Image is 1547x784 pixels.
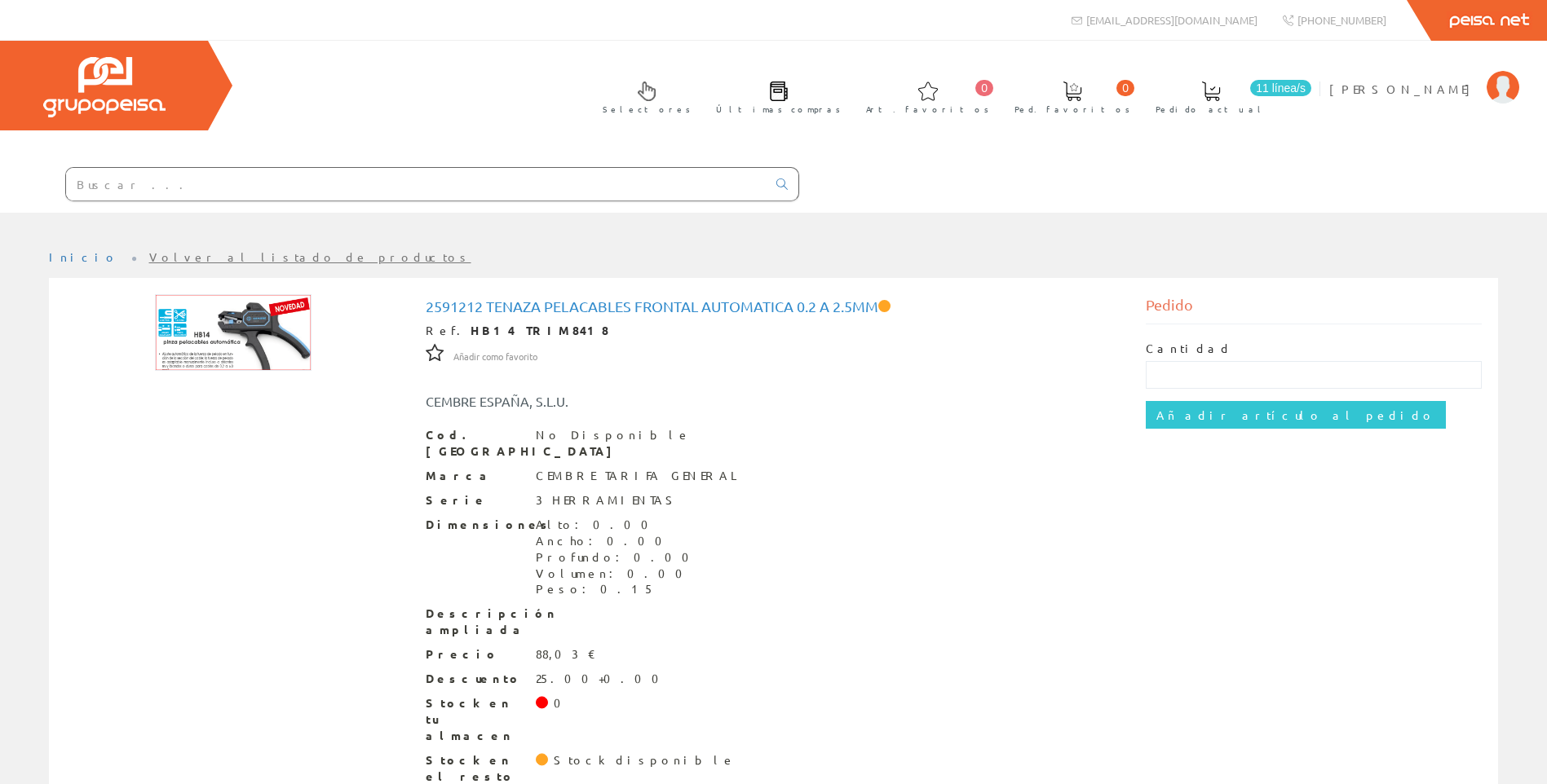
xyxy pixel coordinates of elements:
[536,492,680,509] div: 3 HERRAMIENTAS
[1139,68,1315,124] a: 11 línea/s Pedido actual
[554,695,571,711] div: 0
[426,695,524,744] span: Stock en tu almacen
[413,392,833,411] div: CEMBRE ESPAÑA, S.L.U.
[426,606,524,638] span: Descripción ampliada
[426,427,524,460] span: Cod. [GEOGRAPHIC_DATA]
[716,101,841,117] span: Últimas compras
[700,68,849,124] a: Últimas compras
[536,581,699,597] div: Peso: 0.15
[536,566,699,582] div: Volumen: 0.00
[536,533,699,549] div: Ancho: 0.00
[1014,101,1130,117] span: Ped. favoritos
[426,323,1122,339] div: Ref.
[1116,80,1134,96] span: 0
[1086,13,1257,27] span: [EMAIL_ADDRESS][DOMAIN_NAME]
[1146,401,1446,429] input: Añadir artículo al pedido
[43,57,166,117] img: Grupo Peisa
[1156,101,1266,117] span: Pedido actual
[554,752,736,769] div: Stock disponible
[426,671,524,687] span: Descuento
[1297,13,1386,27] span: [PHONE_NUMBER]
[66,168,767,200] input: Buscar ...
[453,348,537,363] a: Añadir como favorito
[426,492,524,509] span: Serie
[1329,68,1519,83] a: [PERSON_NAME]
[453,350,537,363] span: Añadir como favorito
[586,68,699,124] a: Selectores
[1146,341,1232,357] label: Cantidad
[471,323,609,337] strong: HB14 TRIM8418
[1329,81,1478,97] span: [PERSON_NAME]
[426,646,524,663] span: Precio
[536,646,596,663] div: 88,03 €
[1250,80,1311,96] span: 11 línea/s
[536,427,691,443] div: No Disponible
[149,249,471,264] a: Volver al listado de productos
[975,80,993,96] span: 0
[536,671,669,687] div: 25.00+0.00
[155,294,312,371] img: Foto artículo 2591212 tenaza pelacables frontal automatica 0.2 a 2.5mm (192x93.679758308157)
[426,517,524,533] span: Dimensiones
[536,517,699,533] div: Alto: 0.00
[603,101,691,117] span: Selectores
[426,298,1122,315] h1: 2591212 tenaza pelacables frontal automatica 0.2 a 2.5mm
[426,468,524,484] span: Marca
[1146,294,1482,324] div: Pedido
[866,101,989,117] span: Art. favoritos
[536,549,699,566] div: Profundo: 0.00
[49,249,118,264] a: Inicio
[536,468,745,484] div: CEMBRE TARIFA GENERAL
